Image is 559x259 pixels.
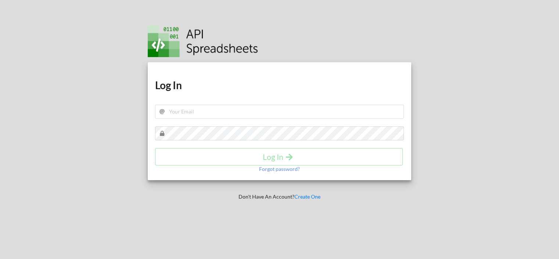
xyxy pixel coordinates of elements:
[294,193,320,200] a: Create One
[155,105,404,119] input: Your Email
[155,78,404,92] h1: Log In
[148,25,258,57] img: Logo.png
[259,165,300,173] p: Forgot password?
[143,193,417,200] p: Don't Have An Account?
